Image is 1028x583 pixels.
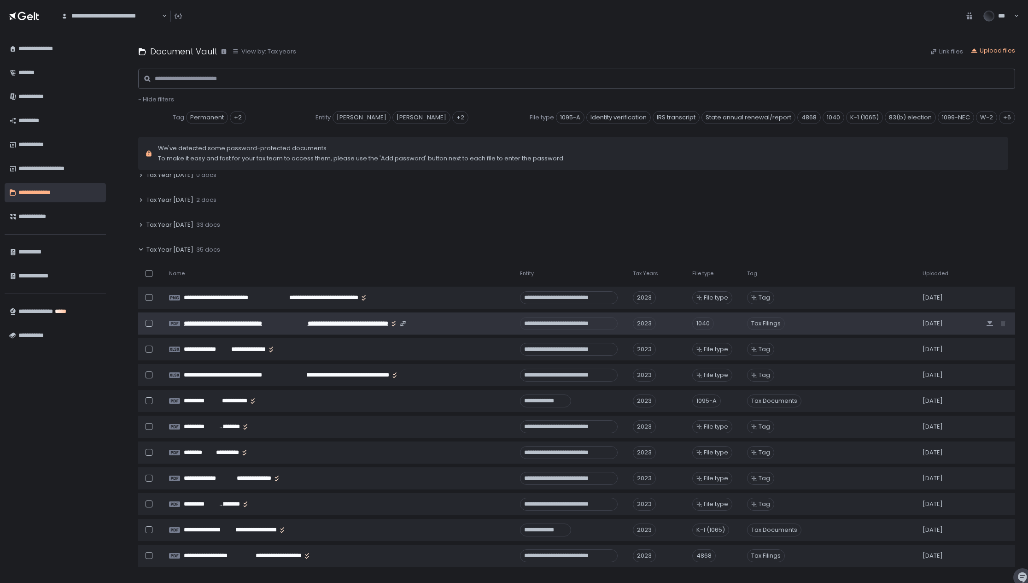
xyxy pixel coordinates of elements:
[392,111,450,124] span: [PERSON_NAME]
[923,423,943,431] span: [DATE]
[923,474,943,483] span: [DATE]
[923,500,943,508] span: [DATE]
[196,171,216,179] span: 0 docs
[704,500,728,508] span: File type
[747,270,757,277] span: Tag
[701,111,795,124] span: State annual renewal/report
[452,111,468,124] div: +2
[923,319,943,328] span: [DATE]
[823,111,844,124] span: 1040
[923,552,943,560] span: [DATE]
[138,95,174,104] button: - Hide filters
[692,549,716,562] div: 4868
[633,270,658,277] span: Tax Years
[633,395,656,407] div: 2023
[146,246,193,254] span: Tax Year [DATE]
[633,291,656,304] div: 2023
[797,111,821,124] span: 4868
[999,111,1015,124] div: +6
[747,524,801,536] span: Tax Documents
[759,474,770,483] span: Tag
[747,395,801,407] span: Tax Documents
[976,111,997,124] span: W-2
[704,371,728,379] span: File type
[556,111,584,124] span: 1095-A
[970,47,1015,55] button: Upload files
[704,345,728,353] span: File type
[923,526,943,534] span: [DATE]
[158,144,565,153] span: We've detected some password-protected documents.
[759,448,770,457] span: Tag
[747,549,785,562] span: Tax Filings
[704,474,728,483] span: File type
[923,371,943,379] span: [DATE]
[146,196,193,204] span: Tax Year [DATE]
[692,270,713,277] span: File type
[232,47,296,56] button: View by: Tax years
[196,221,220,229] span: 33 docs
[885,111,936,124] span: 83(b) election
[230,111,246,124] div: +2
[196,196,216,204] span: 2 docs
[923,345,943,353] span: [DATE]
[692,317,714,330] div: 1040
[333,111,391,124] span: [PERSON_NAME]
[930,47,963,56] button: Link files
[704,448,728,457] span: File type
[146,221,193,229] span: Tax Year [DATE]
[704,423,728,431] span: File type
[150,45,217,58] h1: Document Vault
[633,420,656,433] div: 2023
[759,345,770,353] span: Tag
[633,549,656,562] div: 2023
[633,343,656,356] div: 2023
[759,423,770,431] span: Tag
[196,246,220,254] span: 35 docs
[146,171,193,179] span: Tax Year [DATE]
[633,446,656,459] div: 2023
[633,472,656,485] div: 2023
[759,500,770,508] span: Tag
[633,498,656,511] div: 2023
[923,270,948,277] span: Uploaded
[186,111,228,124] span: Permanent
[692,395,721,407] div: 1095-A
[633,369,656,382] div: 2023
[759,294,770,302] span: Tag
[704,294,728,302] span: File type
[530,113,554,122] span: File type
[747,317,785,330] span: Tax Filings
[633,317,656,330] div: 2023
[692,524,729,536] div: K-1 (1065)
[158,154,565,163] span: To make it easy and fast for your tax team to access them, please use the 'Add password' button n...
[938,111,974,124] span: 1099-NEC
[55,6,167,26] div: Search for option
[759,371,770,379] span: Tag
[586,111,651,124] span: Identity verification
[520,270,534,277] span: Entity
[315,113,331,122] span: Entity
[846,111,883,124] span: K-1 (1065)
[653,111,700,124] span: IRS transcript
[923,294,943,302] span: [DATE]
[923,448,943,457] span: [DATE]
[633,524,656,536] div: 2023
[169,270,185,277] span: Name
[923,397,943,405] span: [DATE]
[173,113,184,122] span: Tag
